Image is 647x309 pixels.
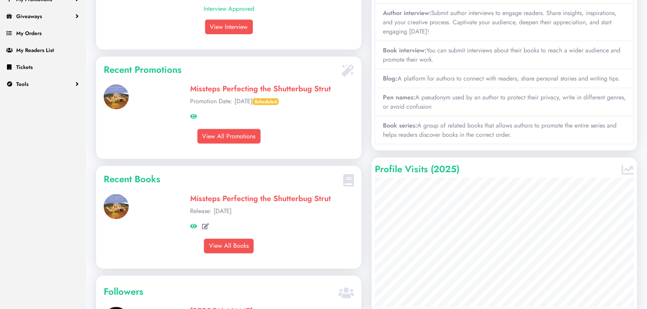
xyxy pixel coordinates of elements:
[190,97,354,106] p: Promotion Date: [DATE]
[383,93,415,102] b: Pen names:
[375,164,619,175] h4: Profile Visits (2025)
[16,46,54,54] span: My Readers List
[190,83,331,94] a: Missteps Perfecting the Shutterbug Strut
[383,74,398,83] b: Blog:
[383,46,426,55] b: Book interview:
[104,64,339,76] h4: Recent Promotions
[16,80,29,88] span: Tools
[253,98,279,105] span: Scheduled
[104,287,335,298] h4: Followers
[375,41,634,69] li: You can submit interviews about their books to reach a wider audience and promote their work.
[383,8,431,17] b: Author interview:
[16,63,33,71] span: Tickets
[16,12,42,20] span: Giveaways
[375,88,634,116] li: A pseudonym used by an author to protect their privacy, write in different genres, or avoid confu...
[190,193,331,204] a: Missteps Perfecting the Shutterbug Strut
[205,20,253,34] a: View Interview
[375,116,634,144] li: A group of related books that allows authors to promote the entire series and helps readers disco...
[104,194,129,219] img: 1757506860.jpg
[197,129,261,144] a: View All Promotions
[190,207,354,216] p: Release: [DATE]
[104,84,129,109] img: 1757506860.jpg
[16,29,42,37] span: My Orders
[204,239,254,254] a: View All Books
[375,4,634,41] li: Submit author interviews to engage readers. Share insights, inspirations, and your creative proce...
[375,69,634,88] li: A platform for authors to connect with readers, share personal stories and writing tips.
[383,121,417,130] b: Book series:
[104,4,354,13] p: Interview Approved
[104,174,340,185] h4: Recent Books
